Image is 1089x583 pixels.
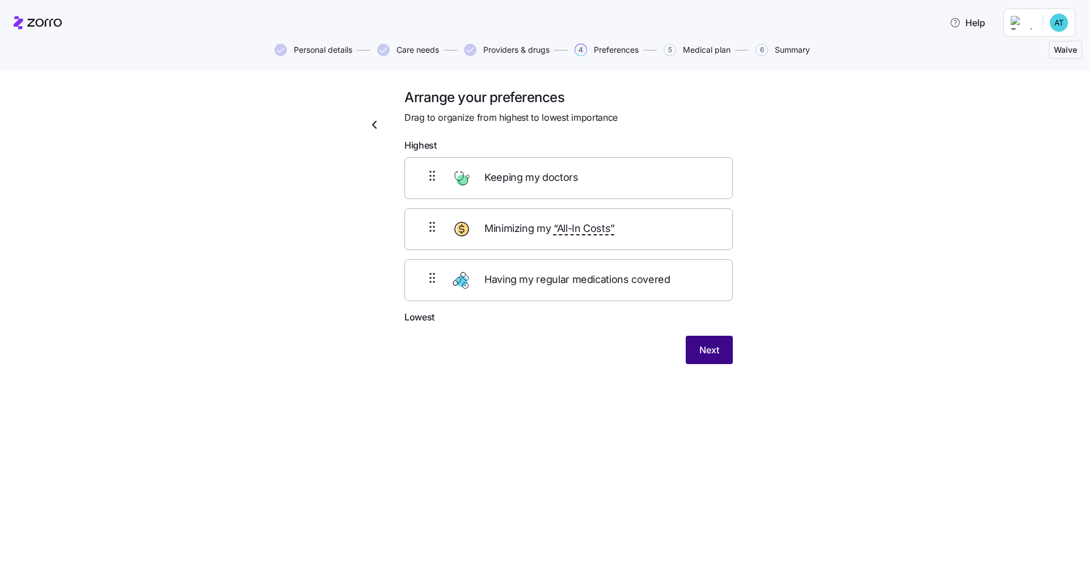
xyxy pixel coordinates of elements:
[375,44,439,56] a: Care needs
[404,259,733,301] div: Having my regular medications covered
[755,44,768,56] span: 6
[1011,16,1033,29] img: Employer logo
[484,221,615,237] span: Minimizing my
[272,44,352,56] a: Personal details
[404,111,618,125] span: Drag to organize from highest to lowest importance
[404,157,733,199] div: Keeping my doctors
[949,16,985,29] span: Help
[1050,14,1068,32] img: 119da9b09e10e96eb69a6652d8b44c65
[464,44,550,56] button: Providers & drugs
[484,170,581,186] span: Keeping my doctors
[664,44,731,56] button: 5Medical plan
[1054,44,1077,56] span: Waive
[575,44,587,56] span: 4
[686,336,733,364] button: Next
[404,310,434,324] span: Lowest
[294,46,352,54] span: Personal details
[1049,41,1082,59] button: Waive
[404,208,733,250] div: Minimizing my “All-In Costs”
[755,44,810,56] button: 6Summary
[594,46,639,54] span: Preferences
[483,46,550,54] span: Providers & drugs
[554,221,615,237] span: “All-In Costs”
[404,88,733,106] h1: Arrange your preferences
[462,44,550,56] a: Providers & drugs
[572,44,639,56] a: 4Preferences
[575,44,639,56] button: 4Preferences
[404,138,437,153] span: Highest
[683,46,731,54] span: Medical plan
[940,11,994,34] button: Help
[699,343,719,357] span: Next
[275,44,352,56] button: Personal details
[484,272,673,288] span: Having my regular medications covered
[664,44,676,56] span: 5
[396,46,439,54] span: Care needs
[377,44,439,56] button: Care needs
[775,46,810,54] span: Summary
